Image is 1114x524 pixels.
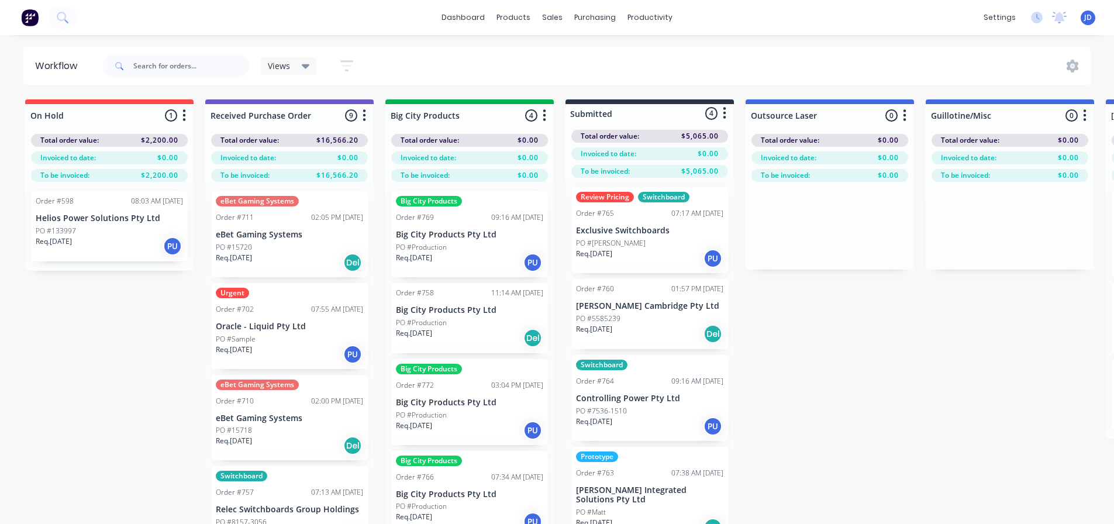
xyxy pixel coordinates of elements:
div: Del [343,253,362,272]
div: Order #758 [396,288,434,298]
span: Invoiced to date: [220,153,276,163]
p: Relec Switchboards Group Holdings [216,505,363,515]
a: dashboard [436,9,491,26]
div: productivity [622,9,678,26]
p: eBet Gaming Systems [216,230,363,240]
span: Total order value: [40,135,99,146]
p: PO #15720 [216,242,252,253]
span: To be invoiced: [220,170,270,181]
span: $0.00 [1058,135,1079,146]
span: To be invoiced: [941,170,990,181]
div: Del [343,436,362,455]
div: settings [978,9,1022,26]
div: Order #702 [216,304,254,315]
p: PO #Sample [216,334,256,344]
span: Invoiced to date: [761,153,816,163]
p: PO #Production [396,318,447,328]
div: Order #710 [216,396,254,406]
span: $0.00 [337,153,358,163]
div: PU [163,237,182,256]
p: PO #Matt [576,507,606,518]
div: eBet Gaming SystemsOrder #71002:00 PM [DATE]eBet Gaming SystemsPO #15718Req.[DATE]Del [211,375,368,461]
div: 03:04 PM [DATE] [491,380,543,391]
p: Req. [DATE] [396,253,432,263]
p: PO #Production [396,242,447,253]
span: JD [1084,12,1092,23]
span: $0.00 [878,170,899,181]
p: [PERSON_NAME] Cambridge Pty Ltd [576,301,723,311]
div: 07:13 AM [DATE] [311,487,363,498]
p: [PERSON_NAME] Integrated Solutions Pty Ltd [576,485,723,505]
div: Order #769 [396,212,434,223]
div: Switchboard [576,360,627,370]
p: Req. [DATE] [216,253,252,263]
div: Big City Products [396,456,462,466]
div: Urgent [216,288,249,298]
p: Oracle - Liquid Pty Ltd [216,322,363,332]
div: Order #711 [216,212,254,223]
p: Req. [DATE] [216,344,252,355]
span: Invoiced to date: [401,153,456,163]
span: $2,200.00 [141,135,178,146]
p: PO #5585239 [576,313,620,324]
span: $5,065.00 [681,166,719,177]
div: sales [536,9,568,26]
p: Req. [DATE] [396,328,432,339]
div: Review PricingSwitchboardOrder #76507:17 AM [DATE]Exclusive SwitchboardsPO #[PERSON_NAME]Req.[DAT... [571,187,728,273]
div: PU [523,253,542,272]
div: Review Pricing [576,192,634,202]
div: PU [523,421,542,440]
span: To be invoiced: [581,166,630,177]
div: purchasing [568,9,622,26]
p: PO #[PERSON_NAME] [576,238,646,249]
div: PU [703,417,722,436]
div: Order #765 [576,208,614,219]
p: PO #Production [396,501,447,512]
span: $0.00 [518,135,539,146]
span: $0.00 [1058,153,1079,163]
span: Invoiced to date: [941,153,996,163]
div: SwitchboardOrder #76409:16 AM [DATE]Controlling Power Pty LtdPO #7536-1510Req.[DATE]PU [571,355,728,441]
div: 02:00 PM [DATE] [311,396,363,406]
span: To be invoiced: [761,170,810,181]
div: Big City Products [396,364,462,374]
span: Invoiced to date: [581,149,636,159]
div: Order #76001:57 PM [DATE][PERSON_NAME] Cambridge Pty LtdPO #5585239Req.[DATE]Del [571,279,728,349]
input: Search for orders... [133,54,249,78]
p: PO #7536-1510 [576,406,627,416]
div: Big City Products [396,196,462,206]
span: $0.00 [1058,170,1079,181]
p: Req. [DATE] [36,236,72,247]
div: 11:14 AM [DATE] [491,288,543,298]
div: Prototype [576,451,618,462]
span: Total order value: [220,135,279,146]
div: eBet Gaming SystemsOrder #71102:05 PM [DATE]eBet Gaming SystemsPO #15720Req.[DATE]Del [211,191,368,277]
div: eBet Gaming Systems [216,196,299,206]
span: Total order value: [941,135,999,146]
p: PO #133997 [36,226,76,236]
div: Order #75811:14 AM [DATE]Big City Products Pty LtdPO #ProductionReq.[DATE]Del [391,283,548,353]
span: To be invoiced: [40,170,89,181]
div: 09:16 AM [DATE] [491,212,543,223]
div: 01:57 PM [DATE] [671,284,723,294]
div: Order #760 [576,284,614,294]
span: $0.00 [518,153,539,163]
span: $0.00 [878,153,899,163]
div: Big City ProductsOrder #76909:16 AM [DATE]Big City Products Pty LtdPO #ProductionReq.[DATE]PU [391,191,548,277]
p: Req. [DATE] [396,512,432,522]
span: $0.00 [157,153,178,163]
span: $0.00 [518,170,539,181]
span: Total order value: [761,135,819,146]
div: Big City ProductsOrder #77203:04 PM [DATE]Big City Products Pty LtdPO #ProductionReq.[DATE]PU [391,359,548,445]
div: Switchboard [216,471,267,481]
div: 07:34 AM [DATE] [491,472,543,482]
p: Req. [DATE] [576,416,612,427]
div: Switchboard [638,192,689,202]
div: Order #772 [396,380,434,391]
p: Req. [DATE] [576,249,612,259]
div: Order #763 [576,468,614,478]
div: Order #757 [216,487,254,498]
div: PU [343,345,362,364]
div: 08:03 AM [DATE] [131,196,183,206]
p: PO #Production [396,410,447,420]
